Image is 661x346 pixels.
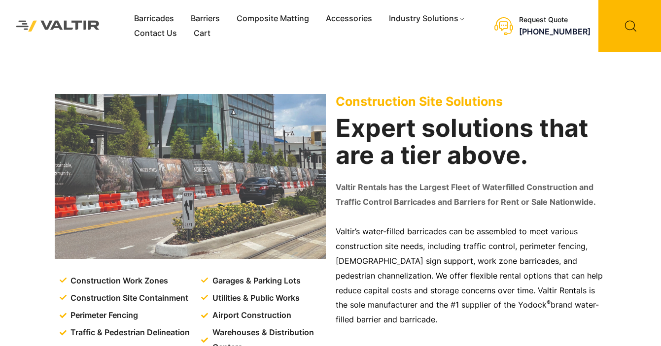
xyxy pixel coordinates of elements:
[182,11,228,26] a: Barriers
[68,325,190,340] span: Traffic & Pedestrian Delineation
[336,115,607,169] h2: Expert solutions that are a tier above.
[210,274,301,288] span: Garages & Parking Lots
[336,94,607,109] p: Construction Site Solutions
[126,26,185,41] a: Contact Us
[126,11,182,26] a: Barricades
[68,274,168,288] span: Construction Work Zones
[210,308,291,323] span: Airport Construction
[547,299,551,306] sup: ®
[336,180,607,210] p: Valtir Rentals has the Largest Fleet of Waterfilled Construction and Traffic Control Barricades a...
[228,11,317,26] a: Composite Matting
[519,16,591,24] div: Request Quote
[68,308,138,323] span: Perimeter Fencing
[185,26,219,41] a: Cart
[381,11,474,26] a: Industry Solutions
[336,224,607,327] p: Valtir’s water-filled barricades can be assembled to meet various construction site needs, includ...
[68,291,188,306] span: Construction Site Containment
[519,27,591,36] a: [PHONE_NUMBER]
[317,11,381,26] a: Accessories
[210,291,300,306] span: Utilities & Public Works
[7,12,108,40] img: Valtir Rentals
